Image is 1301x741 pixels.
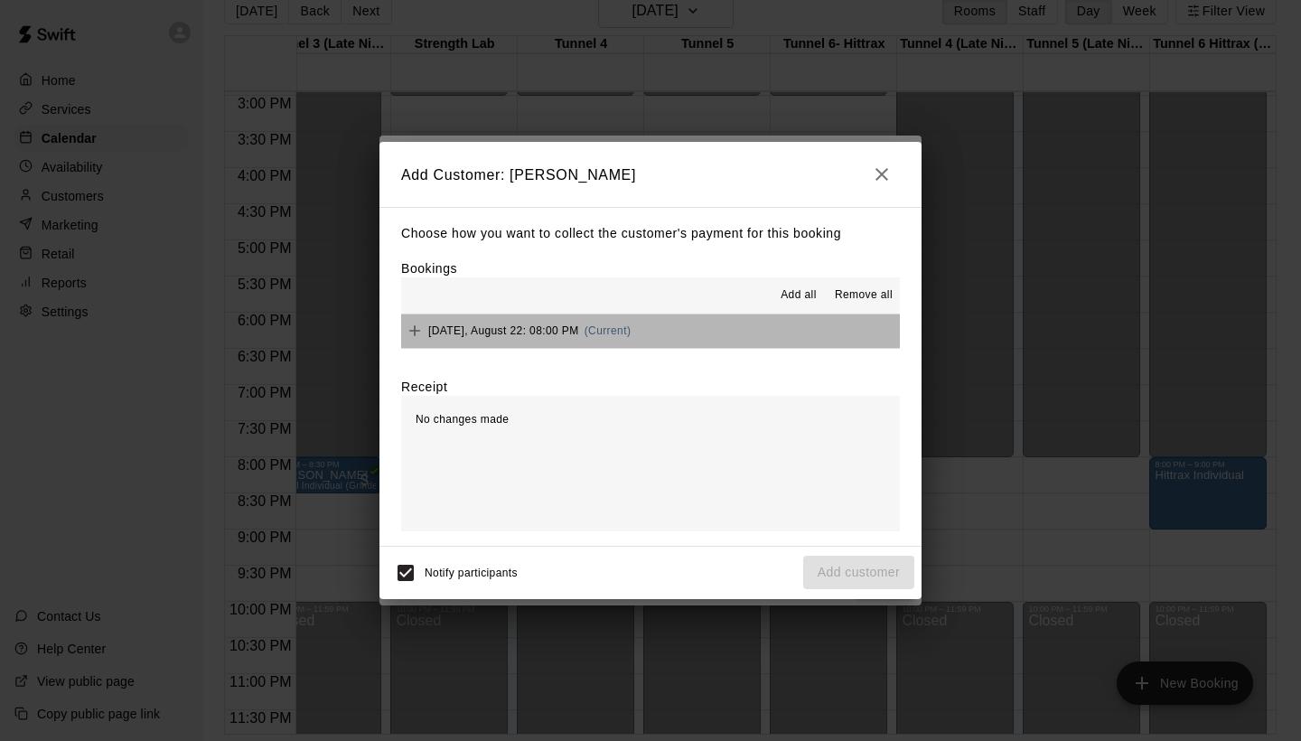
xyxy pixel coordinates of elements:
[425,567,518,579] span: Notify participants
[835,286,893,305] span: Remove all
[585,324,632,337] span: (Current)
[781,286,817,305] span: Add all
[401,324,428,337] span: Add
[416,413,509,426] span: No changes made
[401,314,900,348] button: Add[DATE], August 22: 08:00 PM(Current)
[828,281,900,310] button: Remove all
[379,142,922,207] h2: Add Customer: [PERSON_NAME]
[401,261,457,276] label: Bookings
[428,324,579,337] span: [DATE], August 22: 08:00 PM
[401,378,447,396] label: Receipt
[770,281,828,310] button: Add all
[401,222,900,245] p: Choose how you want to collect the customer's payment for this booking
